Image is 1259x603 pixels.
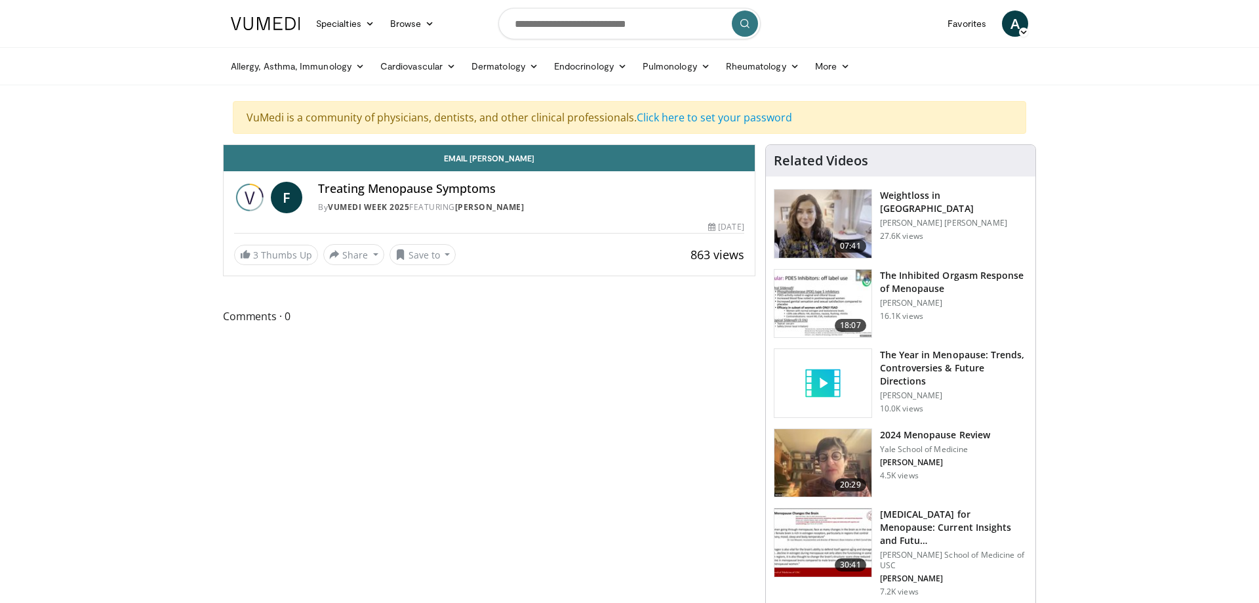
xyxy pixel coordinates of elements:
[807,53,858,79] a: More
[224,145,755,171] a: Email [PERSON_NAME]
[835,478,866,491] span: 20:29
[774,270,871,338] img: 283c0f17-5e2d-42ba-a87c-168d447cdba4.150x105_q85_crop-smart_upscale.jpg
[690,247,744,262] span: 863 views
[880,470,919,481] p: 4.5K views
[940,10,994,37] a: Favorites
[880,444,990,455] p: Yale School of Medicine
[635,53,718,79] a: Pulmonology
[372,53,464,79] a: Cardiovascular
[774,429,871,497] img: 692f135d-47bd-4f7e-b54d-786d036e68d3.150x105_q85_crop-smart_upscale.jpg
[880,189,1028,215] h3: Weightloss in [GEOGRAPHIC_DATA]
[637,110,792,125] a: Click here to set your password
[234,245,318,265] a: 3 Thumbs Up
[718,53,807,79] a: Rheumatology
[880,311,923,322] p: 16.1K views
[455,201,525,213] a: [PERSON_NAME]
[271,182,302,213] a: F
[253,249,258,261] span: 3
[774,509,871,577] img: 47271b8a-94f4-49c8-b914-2a3d3af03a9e.150x105_q85_crop-smart_upscale.jpg
[234,182,266,213] img: Vumedi Week 2025
[498,8,761,39] input: Search topics, interventions
[880,298,1028,308] p: [PERSON_NAME]
[880,218,1028,228] p: [PERSON_NAME] [PERSON_NAME]
[835,319,866,332] span: 18:07
[880,428,990,442] h3: 2024 Menopause Review
[233,101,1026,134] div: VuMedi is a community of physicians, dentists, and other clinical professionals.
[880,457,990,468] p: [PERSON_NAME]
[774,189,1028,259] a: 07:41 Weightloss in [GEOGRAPHIC_DATA] [PERSON_NAME] [PERSON_NAME] 27.6K views
[880,573,1028,584] p: [PERSON_NAME]
[231,17,300,30] img: VuMedi Logo
[328,201,409,213] a: Vumedi Week 2025
[323,244,384,265] button: Share
[880,390,1028,401] p: [PERSON_NAME]
[774,190,871,258] img: 9983fed1-7565-45be-8934-aef1103ce6e2.150x105_q85_crop-smart_upscale.jpg
[390,244,456,265] button: Save to
[880,231,923,241] p: 27.6K views
[774,349,871,417] img: video_placeholder_short.svg
[774,348,1028,418] a: The Year in Menopause: Trends, Controversies & Future Directions [PERSON_NAME] 10.0K views
[308,10,382,37] a: Specialties
[223,308,755,325] span: Comments 0
[835,558,866,572] span: 30:41
[774,428,1028,498] a: 20:29 2024 Menopause Review Yale School of Medicine [PERSON_NAME] 4.5K views
[880,404,923,414] p: 10.0K views
[880,587,919,597] p: 7.2K views
[774,153,868,169] h4: Related Videos
[318,201,744,213] div: By FEATURING
[774,508,1028,597] a: 30:41 [MEDICAL_DATA] for Menopause: Current Insights and Futu… [PERSON_NAME] School of Medicine o...
[708,221,744,233] div: [DATE]
[1002,10,1028,37] a: A
[880,269,1028,295] h3: The Inhibited Orgasm Response of Menopause
[382,10,443,37] a: Browse
[464,53,546,79] a: Dermatology
[835,239,866,253] span: 07:41
[318,182,744,196] h4: Treating Menopause Symptoms
[546,53,635,79] a: Endocrinology
[774,269,1028,339] a: 18:07 The Inhibited Orgasm Response of Menopause [PERSON_NAME] 16.1K views
[880,550,1028,571] p: [PERSON_NAME] School of Medicine of USC
[880,508,1028,547] h3: [MEDICAL_DATA] for Menopause: Current Insights and Futu…
[223,53,372,79] a: Allergy, Asthma, Immunology
[880,348,1028,388] h3: The Year in Menopause: Trends, Controversies & Future Directions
